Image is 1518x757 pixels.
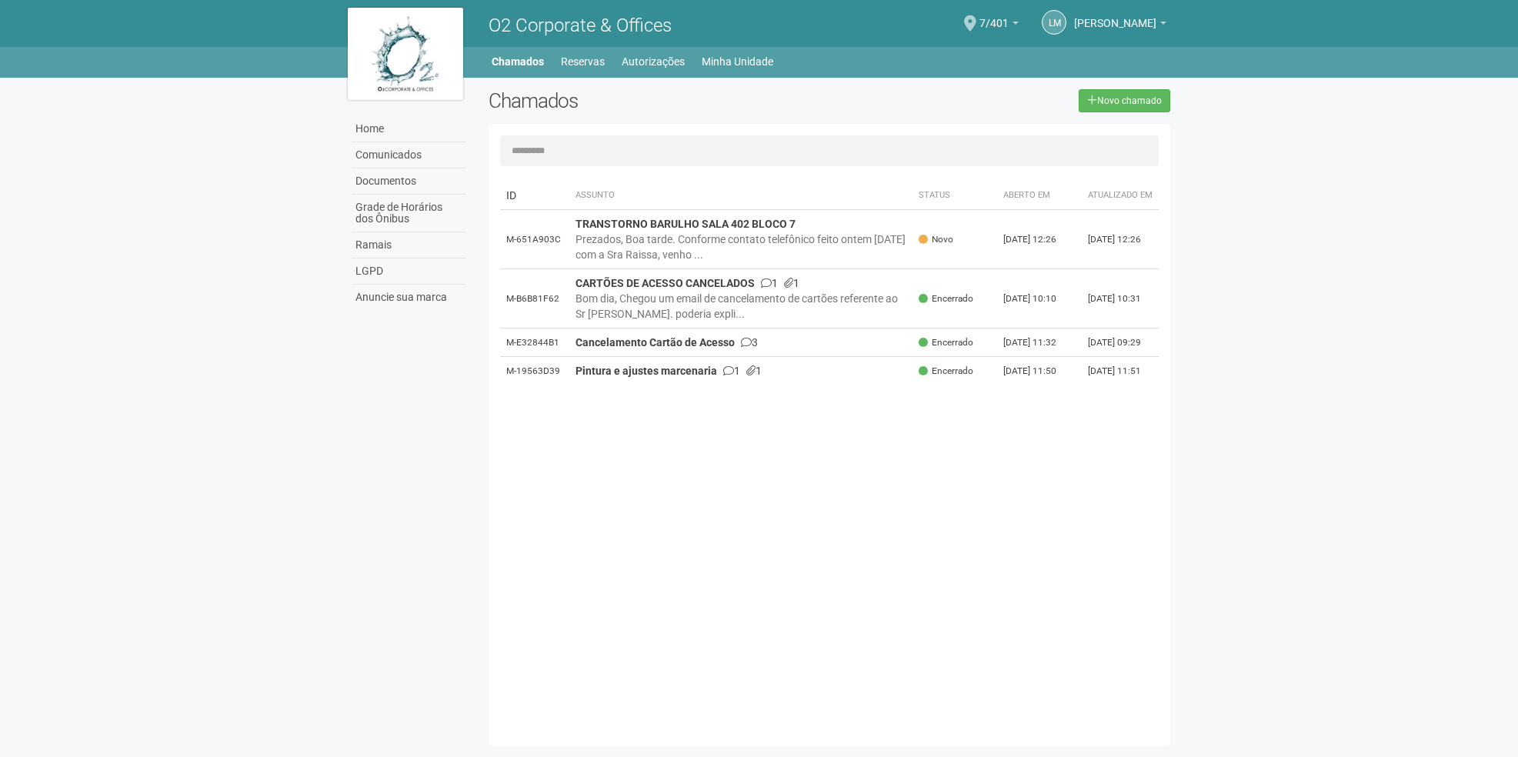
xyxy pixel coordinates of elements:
td: [DATE] 10:10 [997,269,1082,328]
a: Home [352,116,465,142]
span: Liliane Maria Ribeiro Dutra [1074,2,1156,29]
td: M-651A903C [500,210,569,269]
a: Autorizações [622,51,685,72]
a: Grade de Horários dos Ônibus [352,195,465,232]
th: Status [912,182,997,210]
a: Novo chamado [1079,89,1170,112]
img: logo.jpg [348,8,463,100]
div: Prezados, Boa tarde. Conforme contato telefônico feito ontem [DATE] com a Sra Raissa, venho ... [576,232,907,262]
span: Encerrado [919,336,973,349]
th: Atualizado em [1082,182,1159,210]
a: [PERSON_NAME] [1074,19,1166,32]
a: 7/401 [979,19,1019,32]
a: Reservas [561,51,605,72]
th: Assunto [569,182,913,210]
td: M-E32844B1 [500,328,569,357]
a: Ramais [352,232,465,258]
th: Aberto em [997,182,1082,210]
td: [DATE] 11:32 [997,328,1082,357]
td: M-B6B81F62 [500,269,569,328]
span: 1 [746,365,762,377]
td: [DATE] 09:29 [1082,328,1159,357]
a: LGPD [352,258,465,285]
a: Chamados [492,51,544,72]
strong: CARTÕES DE ACESSO CANCELADOS [576,277,755,289]
span: 1 [784,277,799,289]
span: Encerrado [919,292,973,305]
span: 1 [761,277,778,289]
span: Encerrado [919,365,973,378]
span: 1 [723,365,740,377]
strong: TRANSTORNO BARULHO SALA 402 BLOCO 7 [576,218,796,230]
h2: Chamados [489,89,759,112]
td: [DATE] 12:26 [1082,210,1159,269]
span: 7/401 [979,2,1009,29]
strong: Pintura e ajustes marcenaria [576,365,717,377]
span: O2 Corporate & Offices [489,15,672,36]
td: [DATE] 11:51 [1082,357,1159,385]
strong: Cancelamento Cartão de Acesso [576,336,735,348]
td: [DATE] 10:31 [1082,269,1159,328]
span: 3 [741,336,758,348]
a: Minha Unidade [702,51,773,72]
a: Anuncie sua marca [352,285,465,310]
a: LM [1042,10,1066,35]
a: Documentos [352,168,465,195]
td: [DATE] 11:50 [997,357,1082,385]
td: M-19563D39 [500,357,569,385]
td: [DATE] 12:26 [997,210,1082,269]
span: Novo [919,233,953,246]
div: Bom dia, Chegou um email de cancelamento de cartões referente ao Sr [PERSON_NAME]. poderia expli... [576,291,907,322]
td: ID [500,182,569,210]
a: Comunicados [352,142,465,168]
